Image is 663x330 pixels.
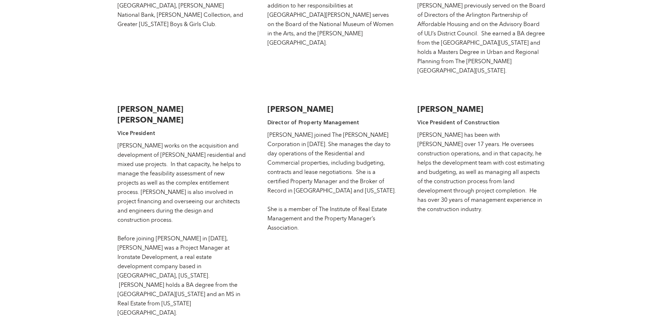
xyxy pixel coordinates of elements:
strong: [PERSON_NAME] [417,105,483,113]
h4: Vice President of Construction [417,118,546,127]
div: [PERSON_NAME] has been with [PERSON_NAME] over 17 years. He oversees construction operations, and... [417,130,546,214]
h3: [PERSON_NAME] [267,104,396,115]
h4: Vice President [117,129,246,137]
h4: Director of Property Management [267,118,396,127]
div: [PERSON_NAME] works on the acquisition and development of [PERSON_NAME] residential and mixed use... [117,141,246,317]
div: [PERSON_NAME] joined The [PERSON_NAME] Corporation in [DATE]. She manages the day to day operatio... [267,130,396,232]
h3: [PERSON_NAME] [PERSON_NAME] [117,104,246,125]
